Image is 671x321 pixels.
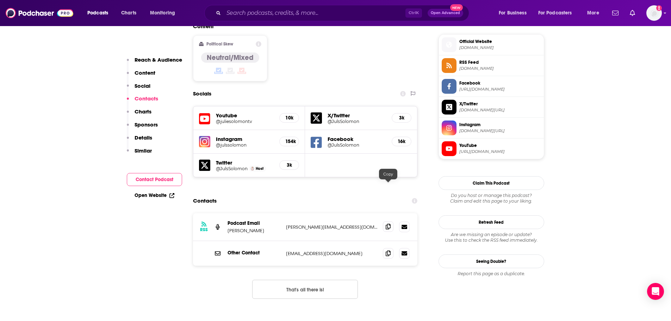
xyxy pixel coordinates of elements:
[121,8,136,18] span: Charts
[459,45,541,50] span: theinfluencerpodcast.com
[656,5,662,11] svg: Add a profile image
[459,87,541,92] span: https://www.facebook.com/JulsSolomon
[127,134,152,147] button: Details
[459,59,541,66] span: RSS Feed
[499,8,527,18] span: For Business
[193,194,217,208] h2: Contacts
[398,138,405,144] h5: 16k
[647,283,664,300] div: Open Intercom Messenger
[442,121,541,135] a: Instagram[DOMAIN_NAME][URL]
[127,82,150,95] button: Social
[285,138,293,144] h5: 154k
[211,5,476,21] div: Search podcasts, credits, & more...
[328,136,386,142] h5: Facebook
[398,115,405,121] h5: 3k
[534,7,582,19] button: open menu
[459,107,541,113] span: twitter.com/JulsSolomon
[459,122,541,128] span: Instagram
[252,280,358,299] button: Nothing here.
[127,108,151,121] button: Charts
[228,228,280,234] p: [PERSON_NAME]
[127,147,152,160] button: Similar
[286,224,378,230] p: [PERSON_NAME][EMAIL_ADDRESS][DOMAIN_NAME]
[439,193,544,204] div: Claim and edit this page to your liking.
[193,87,211,100] h2: Socials
[459,101,541,107] span: X/Twitter
[228,250,280,256] p: Other Contact
[646,5,662,21] span: Logged in as PTEPR25
[135,82,150,89] p: Social
[646,5,662,21] img: User Profile
[459,142,541,149] span: YouTube
[439,232,544,243] div: Are we missing an episode or update? Use this to check the RSS feed immediately.
[328,119,386,124] a: @JulsSolomon
[459,38,541,45] span: Official Website
[206,42,233,47] h2: Political Skew
[442,37,541,52] a: Official Website[DOMAIN_NAME]
[646,5,662,21] button: Show profile menu
[135,192,174,198] a: Open Website
[145,7,184,19] button: open menu
[439,254,544,268] a: Seeing Double?
[135,134,152,141] p: Details
[135,121,158,128] p: Sponsors
[127,69,155,82] button: Content
[224,7,405,19] input: Search podcasts, credits, & more...
[127,121,158,134] button: Sponsors
[127,173,182,186] button: Contact Podcast
[442,100,541,115] a: X/Twitter[DOMAIN_NAME][URL]
[459,80,541,86] span: Facebook
[216,166,248,171] a: @JulsSolomon
[82,7,117,19] button: open menu
[285,162,293,168] h5: 3k
[127,56,182,69] button: Reach & Audience
[459,66,541,71] span: feeds.megaphone.fm
[442,141,541,156] a: YouTube[URL][DOMAIN_NAME]
[117,7,141,19] a: Charts
[150,8,175,18] span: Monitoring
[286,251,378,257] p: [EMAIL_ADDRESS][DOMAIN_NAME]
[200,227,208,233] h3: RSS
[216,119,274,124] a: @juliesolomontv
[135,147,152,154] p: Similar
[328,112,386,119] h5: X/Twitter
[494,7,535,19] button: open menu
[285,115,293,121] h5: 10k
[439,176,544,190] button: Claim This Podcast
[216,112,274,119] h5: Youtube
[442,79,541,94] a: Facebook[URL][DOMAIN_NAME]
[442,58,541,73] a: RSS Feed[DOMAIN_NAME]
[538,8,572,18] span: For Podcasters
[582,7,608,19] button: open menu
[428,9,463,17] button: Open AdvancedNew
[405,8,422,18] span: Ctrl K
[609,7,621,19] a: Show notifications dropdown
[135,108,151,115] p: Charts
[256,166,263,171] span: Host
[459,128,541,134] span: instagram.com/julssolomon
[627,7,638,19] a: Show notifications dropdown
[439,215,544,229] button: Refresh Feed
[587,8,599,18] span: More
[87,8,108,18] span: Podcasts
[135,69,155,76] p: Content
[431,11,460,15] span: Open Advanced
[216,142,274,148] a: @julssolomon
[127,95,158,108] button: Contacts
[6,6,73,20] img: Podchaser - Follow, Share and Rate Podcasts
[228,220,280,226] p: Podcast Email
[328,142,386,148] a: @JulsSolomon
[250,167,254,171] img: Julie Solomon
[216,136,274,142] h5: Instagram
[439,193,544,198] span: Do you host or manage this podcast?
[439,271,544,277] div: Report this page as a duplicate.
[135,56,182,63] p: Reach & Audience
[379,169,397,179] div: Copy
[450,4,463,11] span: New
